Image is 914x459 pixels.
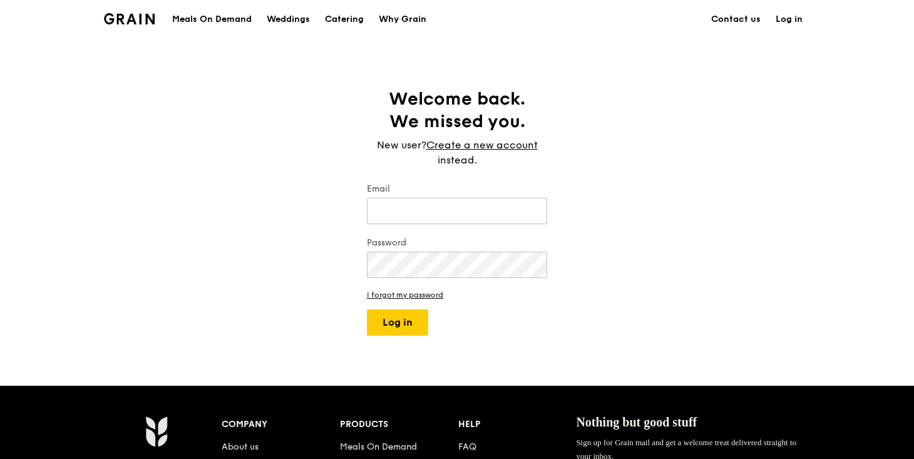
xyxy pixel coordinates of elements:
[371,1,434,38] a: Why Grain
[172,1,252,38] div: Meals On Demand
[379,1,426,38] div: Why Grain
[317,1,371,38] a: Catering
[458,416,577,433] div: Help
[367,309,428,336] button: Log in
[367,183,547,195] label: Email
[576,415,697,429] span: Nothing but good stuff
[377,139,426,151] span: New user?
[145,416,167,447] img: Grain
[325,1,364,38] div: Catering
[340,416,458,433] div: Products
[438,154,477,166] span: instead.
[340,441,417,452] a: Meals On Demand
[104,13,155,24] img: Grain
[458,441,476,452] a: FAQ
[768,1,810,38] a: Log in
[259,1,317,38] a: Weddings
[222,416,340,433] div: Company
[367,88,547,133] h1: Welcome back. We missed you.
[367,237,547,249] label: Password
[704,1,768,38] a: Contact us
[367,291,547,299] a: I forgot my password
[426,138,538,153] a: Create a new account
[267,1,310,38] div: Weddings
[222,441,259,452] a: About us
